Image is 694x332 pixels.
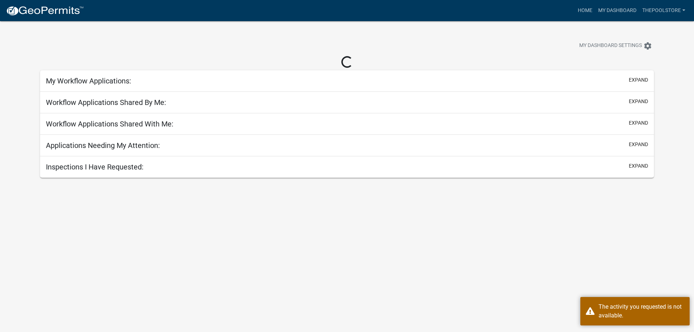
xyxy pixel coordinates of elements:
h5: Inspections I Have Requested: [46,163,144,171]
button: expand [629,76,648,84]
button: expand [629,119,648,127]
h5: Workflow Applications Shared By Me: [46,98,166,107]
div: The activity you requested is not available. [599,302,684,320]
a: thepoolstore [639,4,688,17]
a: Home [575,4,595,17]
h5: Applications Needing My Attention: [46,141,160,150]
button: expand [629,98,648,105]
button: My Dashboard Settingssettings [573,39,658,53]
button: expand [629,141,648,148]
button: expand [629,162,648,170]
h5: My Workflow Applications: [46,77,131,85]
h5: Workflow Applications Shared With Me: [46,120,173,128]
span: My Dashboard Settings [579,42,642,50]
i: settings [643,42,652,50]
a: My Dashboard [595,4,639,17]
